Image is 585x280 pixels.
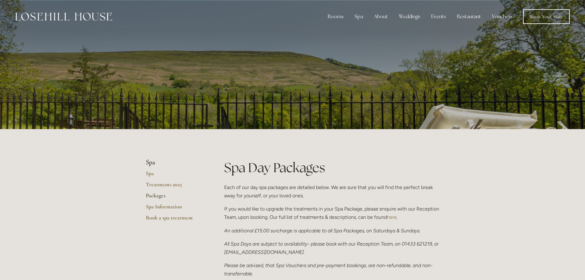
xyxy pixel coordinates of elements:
a: Treatments 2025 [146,181,205,192]
div: Weddings [394,10,425,23]
a: Spa [146,170,205,181]
div: About [369,10,393,23]
div: Events [426,10,451,23]
em: All Spa Days are subject to availability- please book with our Reception Team, on 01433 621219, o... [224,241,440,255]
em: An additional £15.00 surcharge is applicable to all Spa Packages, on Saturdays & Sundays. [224,228,420,234]
img: Losehill House [15,13,112,21]
a: Spa Information [146,203,205,214]
li: Spa [146,159,205,167]
a: Packages [146,192,205,203]
h1: Spa Day Packages [224,159,439,177]
a: Book Your Stay [523,9,570,24]
div: Rooms [323,10,349,23]
p: Each of our day spa packages are detailed below. We are sure that you will find the perfect break... [224,183,439,200]
a: here [387,214,397,220]
p: If you would like to upgrade the treatments in your Spa Package, please enquire with our Receptio... [224,205,439,221]
a: Vouchers [487,10,517,23]
em: Please be advised, that Spa Vouchers and pre-payment bookings, are non-refundable, and non-transf... [224,262,433,277]
div: Restaurant [452,10,486,23]
a: Book a spa treatment [146,214,205,225]
div: Spa [350,10,368,23]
